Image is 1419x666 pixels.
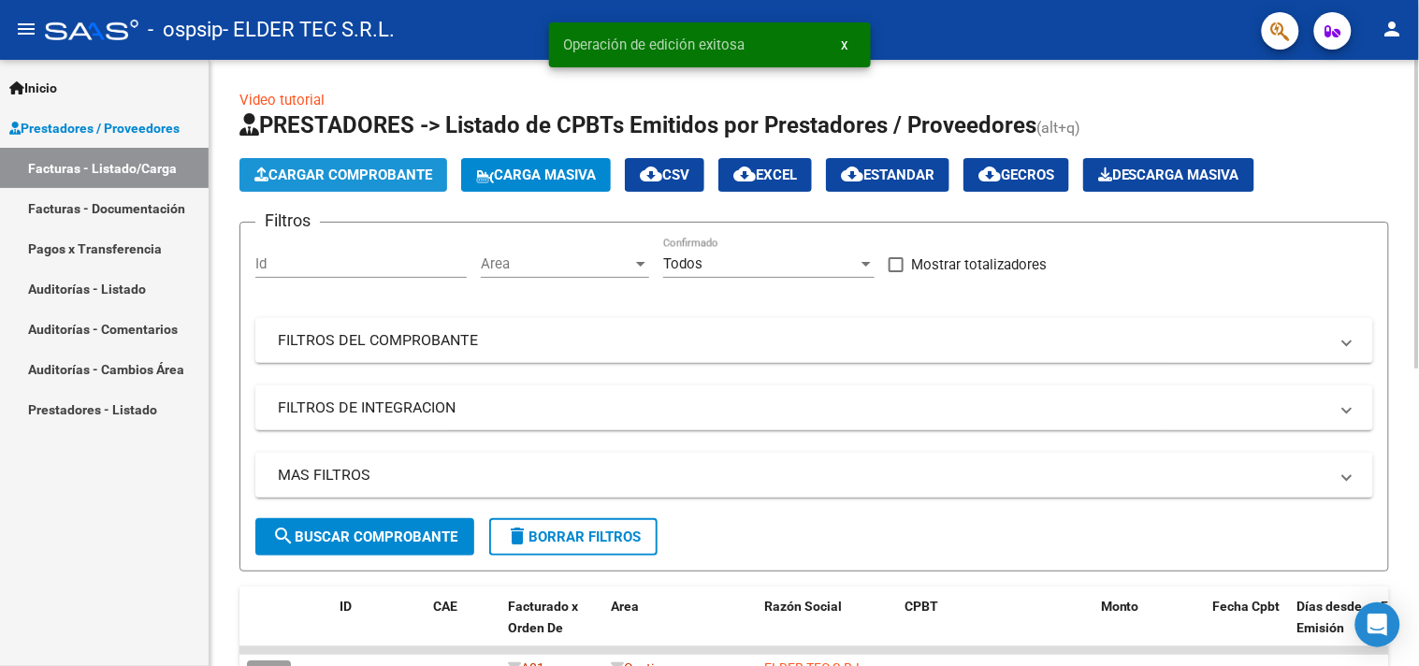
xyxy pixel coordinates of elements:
[255,318,1373,363] mat-expansion-panel-header: FILTROS DEL COMPROBANTE
[564,36,746,54] span: Operación de edición exitosa
[489,518,658,556] button: Borrar Filtros
[1355,602,1400,647] div: Open Intercom Messenger
[254,166,432,183] span: Cargar Comprobante
[978,166,1054,183] span: Gecros
[278,398,1328,418] mat-panel-title: FILTROS DE INTEGRACION
[640,163,662,185] mat-icon: cloud_download
[239,112,1036,138] span: PRESTADORES -> Listado de CPBTs Emitidos por Prestadores / Proveedores
[1098,166,1239,183] span: Descarga Masiva
[223,9,395,51] span: - ELDER TEC S.R.L.
[9,78,57,98] span: Inicio
[1382,18,1404,40] mat-icon: person
[640,166,689,183] span: CSV
[1213,599,1281,614] span: Fecha Cpbt
[506,528,641,545] span: Borrar Filtros
[827,28,863,62] button: x
[239,158,447,192] button: Cargar Comprobante
[255,518,474,556] button: Buscar Comprobante
[340,599,352,614] span: ID
[826,158,949,192] button: Estandar
[272,525,295,547] mat-icon: search
[476,166,596,183] span: Carga Masiva
[905,599,938,614] span: CPBT
[1101,599,1139,614] span: Monto
[9,118,180,138] span: Prestadores / Proveedores
[1297,599,1363,635] span: Días desde Emisión
[978,163,1001,185] mat-icon: cloud_download
[663,255,702,272] span: Todos
[278,465,1328,485] mat-panel-title: MAS FILTROS
[733,163,756,185] mat-icon: cloud_download
[764,599,842,614] span: Razón Social
[15,18,37,40] mat-icon: menu
[255,385,1373,430] mat-expansion-panel-header: FILTROS DE INTEGRACION
[963,158,1069,192] button: Gecros
[911,253,1047,276] span: Mostrar totalizadores
[1036,119,1080,137] span: (alt+q)
[1083,158,1254,192] app-download-masive: Descarga masiva de comprobantes (adjuntos)
[718,158,812,192] button: EXCEL
[1083,158,1254,192] button: Descarga Masiva
[625,158,704,192] button: CSV
[841,166,934,183] span: Estandar
[842,36,848,53] span: x
[461,158,611,192] button: Carga Masiva
[841,163,863,185] mat-icon: cloud_download
[508,599,578,635] span: Facturado x Orden De
[611,599,639,614] span: Area
[433,599,457,614] span: CAE
[272,528,457,545] span: Buscar Comprobante
[506,525,529,547] mat-icon: delete
[278,330,1328,351] mat-panel-title: FILTROS DEL COMPROBANTE
[239,92,325,109] a: Video tutorial
[148,9,223,51] span: - ospsip
[255,208,320,234] h3: Filtros
[481,255,632,272] span: Area
[733,166,797,183] span: EXCEL
[255,453,1373,498] mat-expansion-panel-header: MAS FILTROS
